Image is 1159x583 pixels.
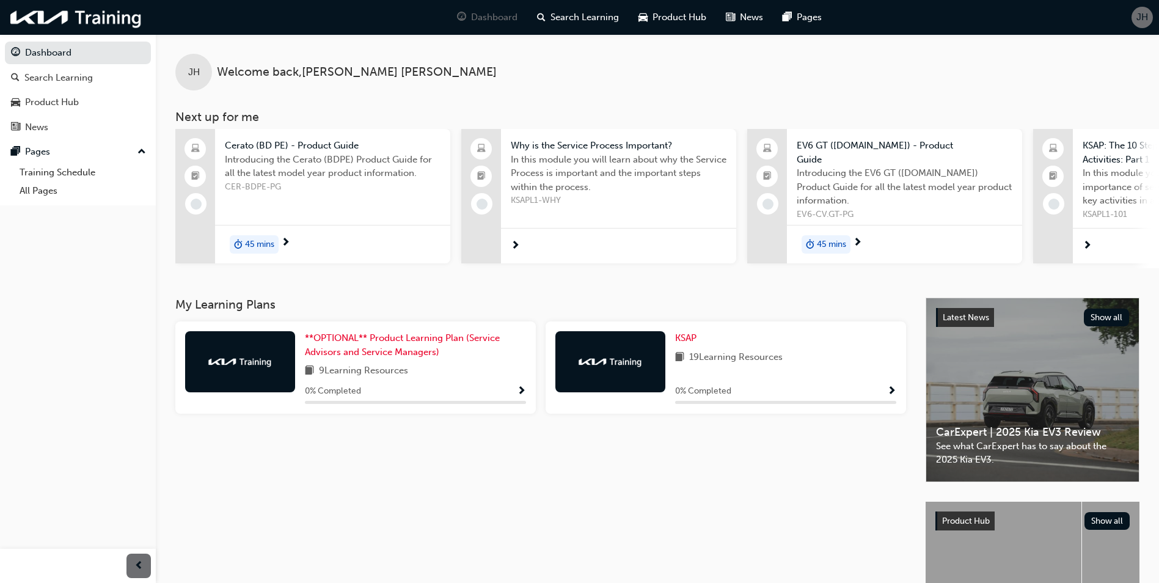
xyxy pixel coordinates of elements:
div: Pages [25,145,50,159]
span: book-icon [675,350,684,365]
span: pages-icon [11,147,20,158]
a: Cerato (BD PE) - Product GuideIntroducing the Cerato (BDPE) Product Guide for all the latest mode... [175,129,450,263]
a: Latest NewsShow allCarExpert | 2025 Kia EV3 ReviewSee what CarExpert has to say about the 2025 Ki... [926,298,1139,482]
span: In this module you will learn about why the Service Process is important and the important steps ... [511,153,726,194]
span: News [740,10,763,24]
a: pages-iconPages [773,5,832,30]
span: learningRecordVerb_NONE-icon [191,199,202,210]
a: EV6 GT ([DOMAIN_NAME]) - Product GuideIntroducing the EV6 GT ([DOMAIN_NAME]) Product Guide for al... [747,129,1022,263]
a: Training Schedule [15,163,151,182]
button: Show Progress [517,384,526,399]
span: duration-icon [234,237,243,252]
a: news-iconNews [716,5,773,30]
span: prev-icon [134,559,144,574]
a: News [5,116,151,139]
span: booktick-icon [191,169,200,185]
span: Product Hub [653,10,706,24]
span: laptop-icon [763,141,772,157]
span: 45 mins [817,238,846,252]
span: laptop-icon [1049,141,1058,157]
span: laptop-icon [191,141,200,157]
a: Product Hub [5,91,151,114]
span: Show Progress [517,386,526,397]
span: 0 % Completed [675,384,731,398]
span: news-icon [726,10,735,25]
span: 9 Learning Resources [319,364,408,379]
span: guage-icon [457,10,466,25]
button: Pages [5,141,151,163]
span: car-icon [638,10,648,25]
span: search-icon [11,73,20,84]
span: EV6 GT ([DOMAIN_NAME]) - Product Guide [797,139,1012,166]
span: next-icon [281,238,290,249]
span: guage-icon [11,48,20,59]
span: learningRecordVerb_NONE-icon [477,199,488,210]
span: Introducing the EV6 GT ([DOMAIN_NAME]) Product Guide for all the latest model year product inform... [797,166,1012,208]
div: Search Learning [24,71,93,85]
span: Latest News [943,312,989,323]
span: next-icon [853,238,862,249]
a: All Pages [15,182,151,200]
span: pages-icon [783,10,792,25]
button: Show Progress [887,384,896,399]
a: guage-iconDashboard [447,5,527,30]
span: Pages [797,10,822,24]
a: Latest NewsShow all [936,308,1129,328]
span: JH [1136,10,1148,24]
img: kia-training [207,356,274,368]
button: Show all [1084,512,1130,530]
span: 45 mins [245,238,274,252]
h3: My Learning Plans [175,298,906,312]
a: Search Learning [5,67,151,89]
a: Why is the Service Process Important?In this module you will learn about why the Service Process ... [461,129,736,263]
span: next-icon [511,241,520,252]
span: **OPTIONAL** Product Learning Plan (Service Advisors and Service Managers) [305,332,500,358]
span: Show Progress [887,386,896,397]
a: Product HubShow all [935,512,1130,531]
span: next-icon [1083,241,1092,252]
button: Show all [1084,309,1130,326]
span: news-icon [11,122,20,133]
a: car-iconProduct Hub [629,5,716,30]
span: up-icon [137,144,146,160]
span: EV6-CV.GT-PG [797,208,1012,222]
a: **OPTIONAL** Product Learning Plan (Service Advisors and Service Managers) [305,331,526,359]
span: Introducing the Cerato (BDPE) Product Guide for all the latest model year product information. [225,153,441,180]
span: Product Hub [942,516,990,526]
span: Cerato (BD PE) - Product Guide [225,139,441,153]
span: Dashboard [471,10,517,24]
span: 0 % Completed [305,384,361,398]
span: Welcome back , [PERSON_NAME] [PERSON_NAME] [217,65,497,79]
span: search-icon [537,10,546,25]
span: duration-icon [806,237,814,252]
span: laptop-icon [477,141,486,157]
span: car-icon [11,97,20,108]
a: search-iconSearch Learning [527,5,629,30]
button: DashboardSearch LearningProduct HubNews [5,39,151,141]
span: 19 Learning Resources [689,350,783,365]
span: booktick-icon [763,169,772,185]
span: See what CarExpert has to say about the 2025 Kia EV3. [936,439,1129,467]
span: learningRecordVerb_NONE-icon [1048,199,1059,210]
span: Why is the Service Process Important? [511,139,726,153]
img: kia-training [577,356,644,368]
div: News [25,120,48,134]
h3: Next up for me [156,110,1159,124]
a: Dashboard [5,42,151,64]
span: book-icon [305,364,314,379]
span: Search Learning [550,10,619,24]
span: learningRecordVerb_NONE-icon [762,199,773,210]
span: CER-BDPE-PG [225,180,441,194]
img: kia-training [6,5,147,30]
div: Product Hub [25,95,79,109]
span: KSAPL1-WHY [511,194,726,208]
button: JH [1132,7,1153,28]
span: KSAP [675,332,696,343]
a: KSAP [675,331,701,345]
span: booktick-icon [477,169,486,185]
span: CarExpert | 2025 Kia EV3 Review [936,425,1129,439]
span: JH [188,65,200,79]
span: booktick-icon [1049,169,1058,185]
